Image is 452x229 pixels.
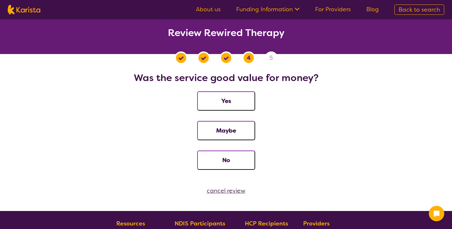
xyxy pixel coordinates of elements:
[8,72,444,84] h2: Was the service good value for money?
[8,5,40,14] img: Karista logo
[315,5,351,13] a: For Providers
[394,5,444,15] a: Back to search
[8,27,444,39] h2: Review Rewired Therapy
[399,6,440,14] span: Back to search
[366,5,379,13] a: Blog
[175,220,225,227] b: NDIS Participants
[196,5,221,13] a: About us
[197,151,255,170] button: No
[236,5,300,13] a: Funding Information
[303,220,330,227] b: Providers
[197,121,255,140] button: Maybe
[197,91,255,111] button: Yes
[269,53,273,63] span: 5
[247,53,251,63] span: 4
[116,220,145,227] b: Resources
[245,220,288,227] b: HCP Recipients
